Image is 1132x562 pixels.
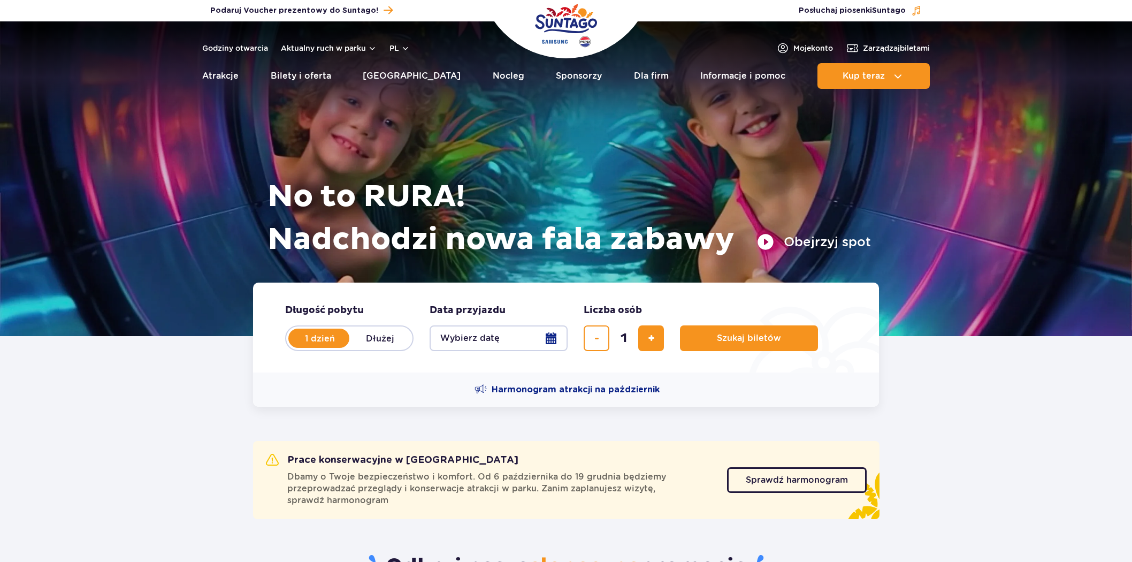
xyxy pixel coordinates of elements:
button: Aktualny ruch w parku [281,44,377,52]
label: Dłużej [349,327,410,350]
a: Harmonogram atrakcji na październik [475,383,660,396]
h2: Prace konserwacyjne w [GEOGRAPHIC_DATA] [266,454,518,467]
span: Dbamy o Twoje bezpieczeństwo i komfort. Od 6 października do 19 grudnia będziemy przeprowadzać pr... [287,471,714,506]
button: Posłuchaj piosenkiSuntago [799,5,922,16]
span: Podaruj Voucher prezentowy do Suntago! [210,5,378,16]
a: Godziny otwarcia [202,43,268,54]
h1: No to RURA! Nadchodzi nowa fala zabawy [267,176,871,261]
form: Planowanie wizyty w Park of Poland [253,283,879,373]
a: Bilety i oferta [271,63,331,89]
span: Długość pobytu [285,304,364,317]
button: pl [389,43,410,54]
span: Suntago [872,7,906,14]
span: Moje konto [793,43,833,54]
a: Mojekonto [776,42,833,55]
a: Dla firm [634,63,669,89]
span: Posłuchaj piosenki [799,5,906,16]
a: Zarządzajbiletami [846,42,930,55]
span: Szukaj biletów [717,333,781,343]
span: Zarządzaj biletami [863,43,930,54]
a: Sprawdź harmonogram [727,467,867,493]
label: 1 dzień [289,327,350,350]
span: Data przyjazdu [430,304,506,317]
span: Harmonogram atrakcji na październik [492,384,660,396]
button: Szukaj biletów [680,325,818,351]
button: Kup teraz [817,63,930,89]
button: Obejrzyj spot [757,233,871,250]
a: [GEOGRAPHIC_DATA] [363,63,461,89]
input: liczba biletów [611,325,637,351]
button: Wybierz datę [430,325,568,351]
button: dodaj bilet [638,325,664,351]
a: Atrakcje [202,63,239,89]
button: usuń bilet [584,325,609,351]
a: Informacje i pomoc [700,63,785,89]
a: Podaruj Voucher prezentowy do Suntago! [210,3,393,18]
a: Nocleg [493,63,524,89]
span: Kup teraz [843,71,885,81]
a: Sponsorzy [556,63,602,89]
span: Sprawdź harmonogram [746,476,848,484]
span: Liczba osób [584,304,642,317]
